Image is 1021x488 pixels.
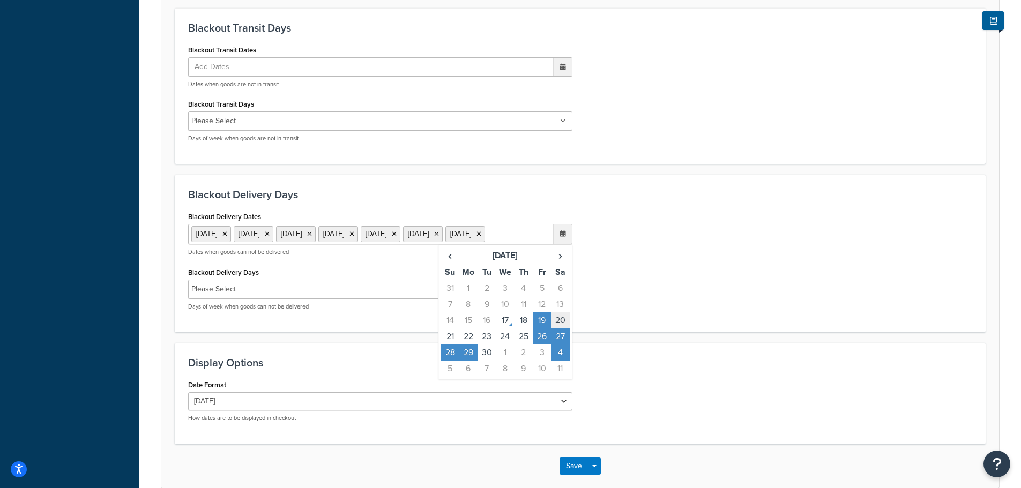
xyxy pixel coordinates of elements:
h3: Blackout Transit Days [188,22,972,34]
p: Days of week when goods are not in transit [188,134,572,142]
th: Fr [533,264,551,281]
label: Blackout Transit Dates [188,46,256,54]
td: 11 [551,361,569,377]
li: [DATE] [191,226,231,242]
span: › [552,248,569,263]
td: 13 [551,296,569,312]
td: 27 [551,328,569,344]
td: 17 [496,312,514,328]
th: Mo [459,264,478,281]
li: Please Select [191,282,236,297]
label: Blackout Transit Days [188,100,254,108]
th: Su [441,264,459,281]
td: 9 [515,361,533,377]
td: 30 [478,344,496,361]
li: [DATE] [276,226,316,242]
th: Th [515,264,533,281]
td: 1 [459,280,478,296]
td: 2 [515,344,533,361]
td: 6 [459,361,478,377]
td: 31 [441,280,459,296]
td: 18 [515,312,533,328]
td: 9 [478,296,496,312]
li: [DATE] [361,226,400,242]
h3: Display Options [188,357,972,369]
td: 25 [515,328,533,344]
th: [DATE] [459,247,551,264]
td: 10 [496,296,514,312]
td: 1 [496,344,514,361]
td: 6 [551,280,569,296]
td: 12 [533,296,551,312]
th: We [496,264,514,281]
li: [DATE] [234,226,273,242]
td: 3 [533,344,551,361]
button: Show Help Docs [982,11,1004,30]
td: 15 [459,312,478,328]
h3: Blackout Delivery Days [188,189,972,200]
label: Blackout Delivery Dates [188,213,261,221]
th: Tu [478,264,496,281]
td: 22 [459,328,478,344]
td: 3 [496,280,514,296]
td: 20 [551,312,569,328]
td: 5 [533,280,551,296]
th: Sa [551,264,569,281]
td: 21 [441,328,459,344]
span: ‹ [442,248,459,263]
td: 16 [478,312,496,328]
td: 4 [551,344,569,361]
p: Days of week when goods can not be delivered [188,303,572,311]
label: Blackout Delivery Days [188,268,259,276]
td: 4 [515,280,533,296]
td: 2 [478,280,496,296]
button: Save [560,457,588,475]
p: Dates when goods can not be delivered [188,248,572,256]
td: 24 [496,328,514,344]
td: 11 [515,296,533,312]
td: 5 [441,361,459,377]
td: 28 [441,344,459,361]
td: 7 [478,361,496,377]
td: 29 [459,344,478,361]
span: Add Dates [191,58,243,76]
li: Please Select [191,114,236,129]
p: How dates are to be displayed in checkout [188,414,572,422]
li: [DATE] [445,226,485,242]
li: [DATE] [403,226,443,242]
td: 14 [441,312,459,328]
button: Open Resource Center [983,451,1010,477]
td: 7 [441,296,459,312]
td: 26 [533,328,551,344]
label: Date Format [188,381,226,389]
td: 23 [478,328,496,344]
p: Dates when goods are not in transit [188,80,572,88]
td: 8 [496,361,514,377]
td: 8 [459,296,478,312]
td: 10 [533,361,551,377]
li: [DATE] [318,226,358,242]
td: 19 [533,312,551,328]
